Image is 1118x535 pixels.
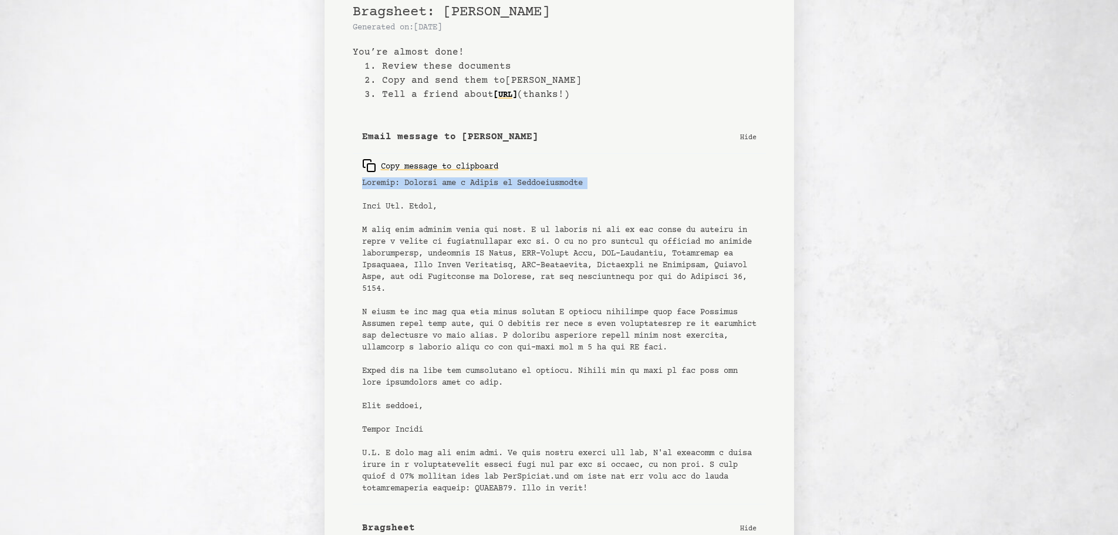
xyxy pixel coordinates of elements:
li: 3. Tell a friend about (thanks!) [364,88,766,102]
b: Bragsheet [362,521,415,535]
li: 1. Review these documents [364,59,766,73]
span: Bragsheet: [PERSON_NAME] [353,4,550,20]
div: Copy message to clipboard [362,159,498,173]
a: [URL] [494,86,517,105]
button: Copy message to clipboard [362,154,498,177]
pre: Loremip: Dolorsi ame c Adipis el Seddoeiusmodte Inci Utl. Etdol, M aliq enim adminim venia qui no... [362,177,756,494]
p: Hide [740,131,756,143]
p: Hide [740,522,756,534]
li: 2. Copy and send them to [PERSON_NAME] [364,73,766,88]
b: Email message to [PERSON_NAME] [362,130,538,144]
button: Email message to [PERSON_NAME] Hide [353,120,766,154]
b: You’re almost done! [353,45,766,59]
p: Generated on: [DATE] [353,22,766,33]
